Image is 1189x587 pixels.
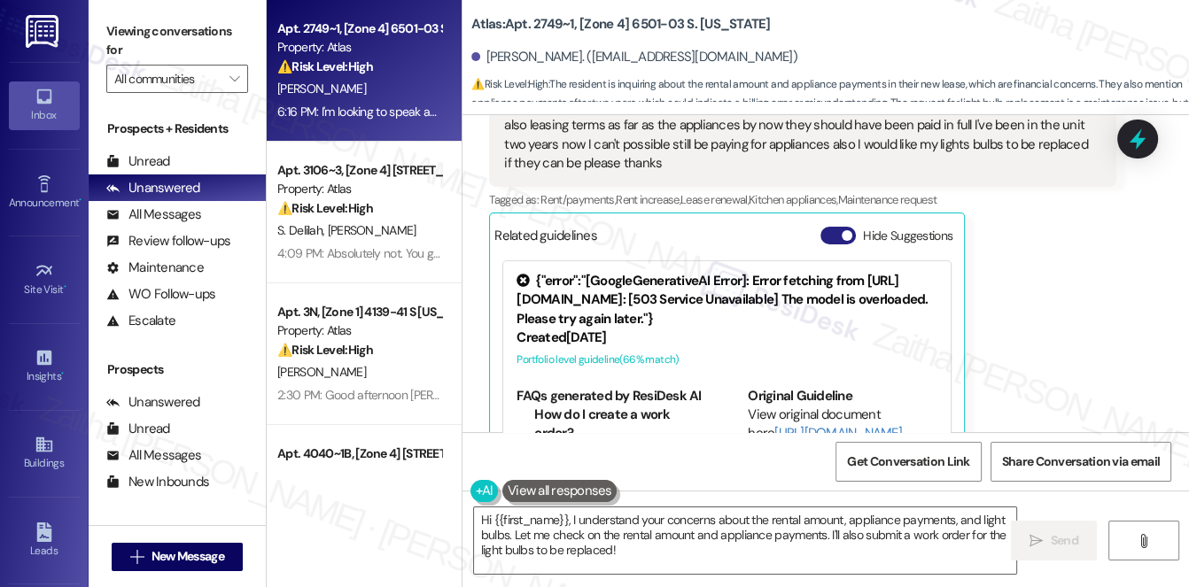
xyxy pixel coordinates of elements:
[494,227,597,252] div: Related guidelines
[1011,521,1097,560] button: Send
[106,393,200,412] div: Unanswered
[616,192,680,207] span: Rent increase ,
[106,473,209,491] div: New Inbounds
[106,285,215,304] div: WO Follow-ups
[748,387,852,405] b: Original Guideline
[540,192,616,207] span: Rent/payments ,
[277,81,366,97] span: [PERSON_NAME]
[474,507,1017,574] textarea: Hi {{first_name}}, I understand your concerns about the rental amount, appliance payments, and li...
[277,19,441,38] div: Apt. 2749~1, [Zone 4] 6501-03 S. [US_STATE]
[106,205,201,224] div: All Messages
[9,517,80,565] a: Leads
[277,342,373,358] strong: ⚠️ Risk Level: High
[106,259,204,277] div: Maintenance
[1137,534,1150,548] i: 
[534,405,706,444] li: How do I create a work order?
[130,550,144,564] i: 
[9,429,80,477] a: Buildings
[112,543,243,571] button: New Message
[277,321,441,340] div: Property: Atlas
[504,97,1088,174] div: I'm looking to speak about the rental amount will it stay the same or increase in mid leasing sig...
[277,444,441,463] div: Apt. 4040~1B, [Zone 4] [STREET_ADDRESS]
[89,120,266,138] div: Prospects + Residents
[847,452,969,471] span: Get Conversation Link
[106,152,170,171] div: Unread
[106,312,175,330] div: Escalate
[517,387,701,405] b: FAQs generated by ResiDesk AI
[1030,534,1043,548] i: 
[748,405,937,444] div: View original document here
[79,194,82,206] span: •
[89,360,266,379] div: Prospects
[277,180,441,198] div: Property: Atlas
[277,161,441,180] div: Apt. 3106~3, [Zone 4] [STREET_ADDRESS][GEOGRAPHIC_DATA][STREET_ADDRESS][GEOGRAPHIC_DATA]
[277,58,373,74] strong: ⚠️ Risk Level: High
[89,522,266,541] div: Residents
[680,192,749,207] span: Lease renewal ,
[229,72,239,86] i: 
[517,328,937,347] div: Created [DATE]
[106,446,201,465] div: All Messages
[61,367,64,380] span: •
[277,38,441,57] div: Property: Atlas
[489,187,1116,212] div: Tagged as:
[64,281,66,293] span: •
[471,75,1189,132] span: : The resident is inquiring about the rental amount and appliance payments in their new lease, wh...
[106,18,248,65] label: Viewing conversations for
[1002,452,1160,471] span: Share Conversation via email
[9,256,80,304] a: Site Visit •
[26,15,62,48] img: ResiDesk Logo
[277,200,373,216] strong: ⚠️ Risk Level: High
[749,192,838,207] span: Kitchen appliances ,
[838,192,937,207] span: Maintenance request
[106,420,170,438] div: Unread
[106,232,230,251] div: Review follow-ups
[277,303,441,321] div: Apt. 3N, [Zone 1] 4139-41 S [US_STATE]
[471,77,548,91] strong: ⚠️ Risk Level: High
[277,222,328,238] span: S. Delilah
[835,442,981,482] button: Get Conversation Link
[277,245,697,261] div: 4:09 PM: Absolutely not. You guys lied. I was told there was no rodents or roaches
[517,272,937,328] div: {"error":"[GoogleGenerativeAI Error]: Error fetching from [URL][DOMAIN_NAME]: [503 Service Unavai...
[991,442,1171,482] button: Share Conversation via email
[106,179,200,197] div: Unanswered
[471,48,797,66] div: [PERSON_NAME]. ([EMAIL_ADDRESS][DOMAIN_NAME])
[328,222,416,238] span: [PERSON_NAME]
[114,65,220,93] input: All communities
[9,81,80,129] a: Inbox
[277,387,871,403] div: 2:30 PM: Good afternoon [PERSON_NAME]'m just checking on the status of the fridge thank you ( [PE...
[863,227,952,245] label: Hide Suggestions
[277,364,366,380] span: [PERSON_NAME]
[152,547,224,566] span: New Message
[517,351,937,369] div: Portfolio level guideline ( 66 % match)
[774,424,908,442] a: [URL][DOMAIN_NAME]…
[9,343,80,390] a: Insights •
[471,15,770,34] b: Atlas: Apt. 2749~1, [Zone 4] 6501-03 S. [US_STATE]
[1051,531,1078,550] span: Send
